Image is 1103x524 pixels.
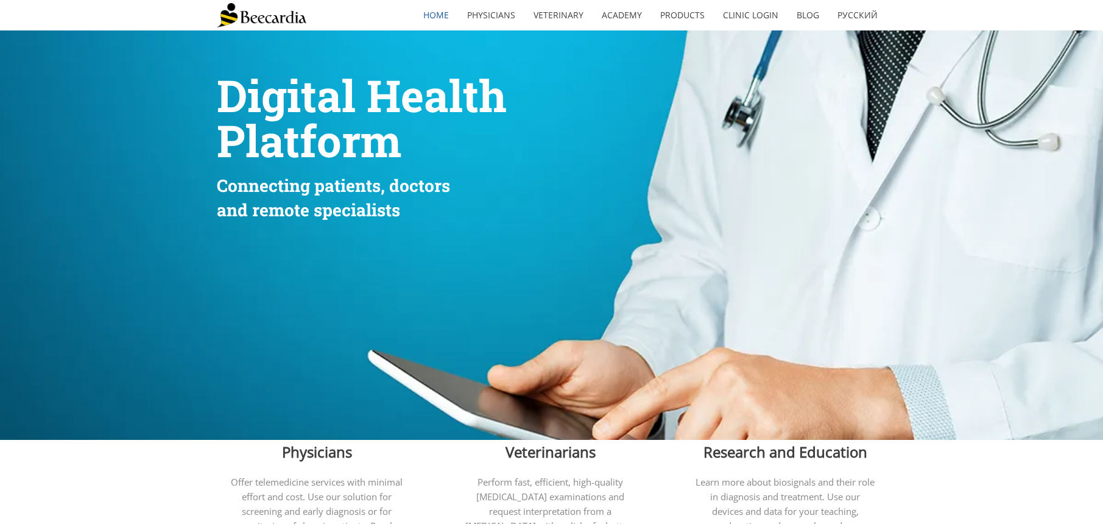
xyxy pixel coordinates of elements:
[828,1,887,29] a: Русский
[714,1,788,29] a: Clinic Login
[593,1,651,29] a: Academy
[458,1,524,29] a: Physicians
[217,112,401,169] span: Platform
[217,174,450,197] span: Connecting patients, doctors
[788,1,828,29] a: Blog
[217,3,306,27] img: Beecardia
[524,1,593,29] a: Veterinary
[506,442,596,462] span: Veterinarians
[414,1,458,29] a: home
[217,199,400,221] span: and remote specialists
[217,66,507,124] span: Digital Health
[282,442,352,462] span: Physicians
[703,442,867,462] span: Research and Education
[651,1,714,29] a: Products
